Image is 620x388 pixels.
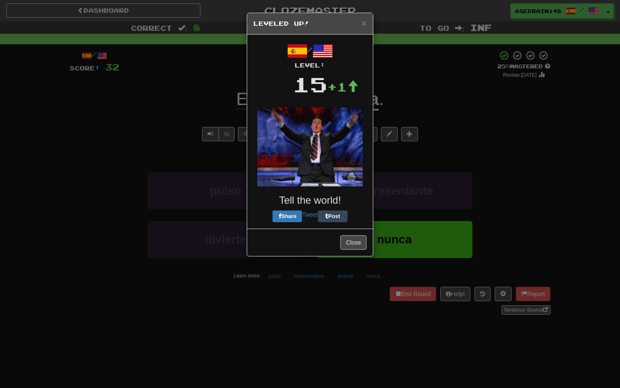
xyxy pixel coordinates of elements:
h3: Tell the world! [253,195,367,206]
span: × [361,18,367,28]
button: Close [361,19,367,27]
a: Tweet [302,211,318,218]
div: +1 [327,78,359,95]
button: Post [318,210,348,222]
div: 15 [293,70,327,99]
img: colbert-2-be1bfdc20e1ad268952deef278b8706a84000d88b3e313df47e9efb4a1bfc052.gif [257,108,363,186]
h5: Leveled Up! [253,19,367,28]
button: Share [272,210,302,222]
div: / [253,41,367,70]
button: Close [340,235,367,250]
div: Level: [253,61,367,70]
